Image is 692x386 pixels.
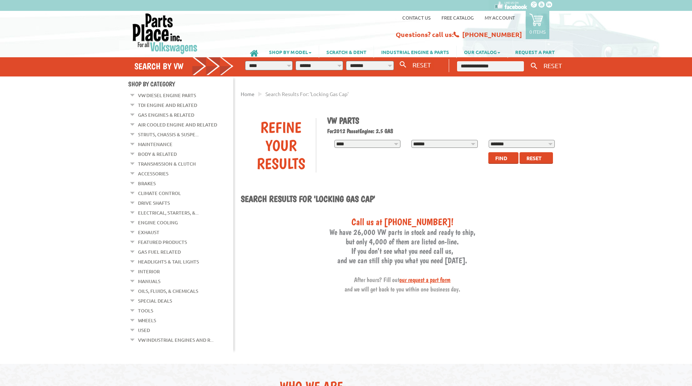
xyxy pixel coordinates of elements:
a: Featured Products [138,237,187,247]
a: Engine Cooling [138,218,178,227]
a: SHOP BY MODEL [262,46,319,58]
a: Maintenance [138,140,172,149]
a: TDI Engine and Related [138,100,197,110]
a: Drive Shafts [138,198,170,208]
span: Reset [526,155,542,161]
button: Keyword Search [529,60,540,72]
h4: Search by VW [134,61,234,71]
a: Body & Related [138,149,177,159]
a: Climate Control [138,188,181,198]
a: Contact us [402,14,431,21]
button: Search By VW... [397,59,409,70]
button: Find [488,152,518,164]
h4: Shop By Category [128,80,233,88]
span: Find [495,155,507,161]
h2: 2012 Passat [327,128,559,134]
h3: We have 26,000 VW parts in stock and ready to ship, but only 4,000 of them are listed on-line. If... [241,216,564,293]
a: OUR CATALOG [457,46,508,58]
a: Transmission & Clutch [138,159,196,169]
div: Refine Your Results [246,118,316,173]
a: Used [138,325,150,335]
span: Engine: 2.5 GAS [359,128,393,134]
a: Home [241,91,255,97]
a: Electrical, Starters, &... [138,208,199,217]
a: Interior [138,267,160,276]
a: Exhaust [138,228,159,237]
a: Accessories [138,169,168,178]
a: My Account [485,14,515,21]
a: REQUEST A PART [508,46,562,58]
p: 0 items [529,29,546,35]
a: Oils, Fluids, & Chemicals [138,286,198,296]
a: Manuals [138,277,160,286]
a: Brakes [138,179,156,188]
span: For [327,128,334,134]
button: RESET [410,59,434,70]
a: SCRATCH & DENT [319,46,374,58]
a: Struts, Chassis & Suspe... [138,130,199,139]
a: Gas Engines & Related [138,110,194,120]
a: INDUSTRIAL ENGINE & PARTS [374,46,456,58]
a: Special Deals [138,296,172,306]
a: Headlights & Tail Lights [138,257,199,266]
h1: VW Parts [327,115,559,126]
a: Air Cooled Engine and Related [138,120,217,129]
a: Wheels [138,316,156,325]
span: RESET [544,62,562,69]
span: RESET [412,61,431,69]
a: Tools [138,306,153,315]
button: RESET [541,60,565,71]
a: Gas Fuel Related [138,247,181,257]
a: Free Catalog [441,14,474,21]
img: Parts Place Inc! [132,13,198,54]
a: VW Diesel Engine Parts [138,91,196,100]
a: VW Industrial Engines and R... [138,335,213,345]
span: Call us at [PHONE_NUMBER]! [351,216,453,227]
a: our request a part form [399,276,451,283]
h1: Search results for 'locking gas cap' [241,194,564,205]
span: Search results for: 'locking gas cap' [265,91,349,97]
span: After hours? Fill out and we will get back to you within one business day. [345,276,460,293]
button: Reset [520,152,553,164]
a: 0 items [526,11,549,39]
